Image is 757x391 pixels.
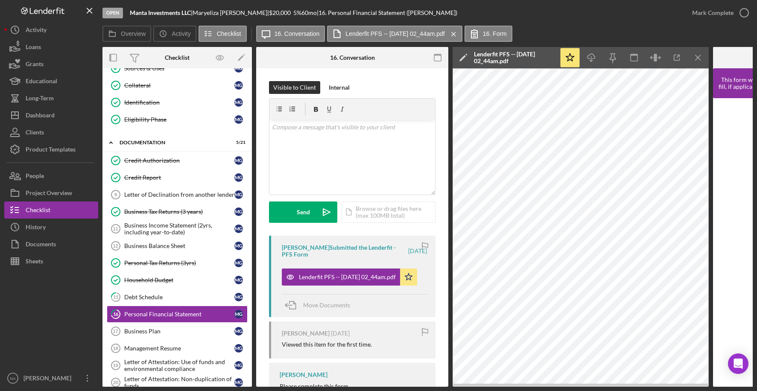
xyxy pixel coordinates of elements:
[121,30,146,37] label: Overview
[474,51,555,64] div: Lenderfit PFS -- [DATE] 02_44am.pdf
[4,253,98,270] a: Sheets
[113,294,118,300] tspan: 15
[107,111,248,128] a: Eligibility PhaseMG
[217,30,241,37] label: Checklist
[280,383,350,390] div: Please complete this form.
[107,60,248,77] a: Sources & UsesMG
[282,268,417,286] button: Lenderfit PFS -- [DATE] 02_44am.pdf
[234,327,243,336] div: M G
[107,203,248,220] a: Business Tax Returns (3 years)MG
[113,226,118,231] tspan: 11
[113,329,118,334] tspan: 17
[4,141,98,158] button: Product Templates
[4,55,98,73] button: Grants
[4,219,98,236] button: History
[107,169,248,186] a: Credit ReportMG
[234,190,243,199] div: M G
[234,173,243,182] div: M G
[107,237,248,254] a: 12Business Balance SheetMG
[329,81,350,94] div: Internal
[102,8,123,18] div: Open
[230,140,246,145] div: 5 / 21
[153,26,196,42] button: Activity
[4,21,98,38] button: Activity
[330,54,375,61] div: 16. Conversation
[124,208,234,215] div: Business Tax Returns (3 years)
[4,90,98,107] button: Long-Term
[4,124,98,141] button: Clients
[26,236,56,255] div: Documents
[327,26,462,42] button: Lenderfit PFS -- [DATE] 02_44am.pdf
[273,81,316,94] div: Visible to Client
[303,301,350,309] span: Move Documents
[728,353,748,374] div: Open Intercom Messenger
[4,370,98,387] button: NA[PERSON_NAME]
[124,116,234,123] div: Eligibility Phase
[124,157,234,164] div: Credit Authorization
[113,243,118,248] tspan: 12
[234,64,243,73] div: M G
[107,323,248,340] a: 17Business PlanMG
[124,174,234,181] div: Credit Report
[282,295,359,316] button: Move Documents
[26,253,43,272] div: Sheets
[124,277,234,283] div: Household Budget
[4,73,98,90] a: Educational
[4,236,98,253] button: Documents
[282,330,330,337] div: [PERSON_NAME]
[26,167,44,187] div: People
[124,345,234,352] div: Management Resume
[256,26,325,42] button: 16. Conversation
[107,220,248,237] a: 11Business Income Statement (2yrs, including year-to-date)MG
[234,115,243,124] div: M G
[408,248,427,254] time: 2025-09-08 06:44
[4,38,98,55] button: Loans
[199,26,247,42] button: Checklist
[193,9,269,16] div: Maryeliza [PERSON_NAME] |
[269,9,291,16] span: $20,000
[172,30,190,37] label: Activity
[124,82,234,89] div: Collateral
[107,94,248,111] a: IdentificationMG
[234,310,243,318] div: M G
[107,254,248,271] a: Personal Tax Returns (3yrs)MG
[165,54,190,61] div: Checklist
[345,30,444,37] label: Lenderfit PFS -- [DATE] 02_44am.pdf
[26,73,57,92] div: Educational
[120,140,224,145] div: Documentation
[234,225,243,233] div: M G
[293,9,301,16] div: 5 %
[102,26,151,42] button: Overview
[124,311,234,318] div: Personal Financial Statement
[4,167,98,184] button: People
[4,201,98,219] button: Checklist
[114,192,117,197] tspan: 9
[269,81,320,94] button: Visible to Client
[299,274,396,280] div: Lenderfit PFS -- [DATE] 02_44am.pdf
[234,242,243,250] div: M G
[113,311,119,317] tspan: 16
[107,271,248,289] a: Household BudgetMG
[26,38,41,58] div: Loans
[124,65,234,72] div: Sources & Uses
[269,201,337,223] button: Send
[26,219,46,238] div: History
[107,357,248,374] a: 19Letter of Attestation: Use of funds and environmental complianceMG
[692,4,734,21] div: Mark Complete
[26,107,55,126] div: Dashboard
[124,328,234,335] div: Business Plan
[26,141,76,160] div: Product Templates
[280,371,327,378] div: [PERSON_NAME]
[234,207,243,216] div: M G
[4,184,98,201] button: Project Overview
[465,26,512,42] button: 16. Form
[124,99,234,106] div: Identification
[234,98,243,107] div: M G
[4,107,98,124] button: Dashboard
[124,242,234,249] div: Business Balance Sheet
